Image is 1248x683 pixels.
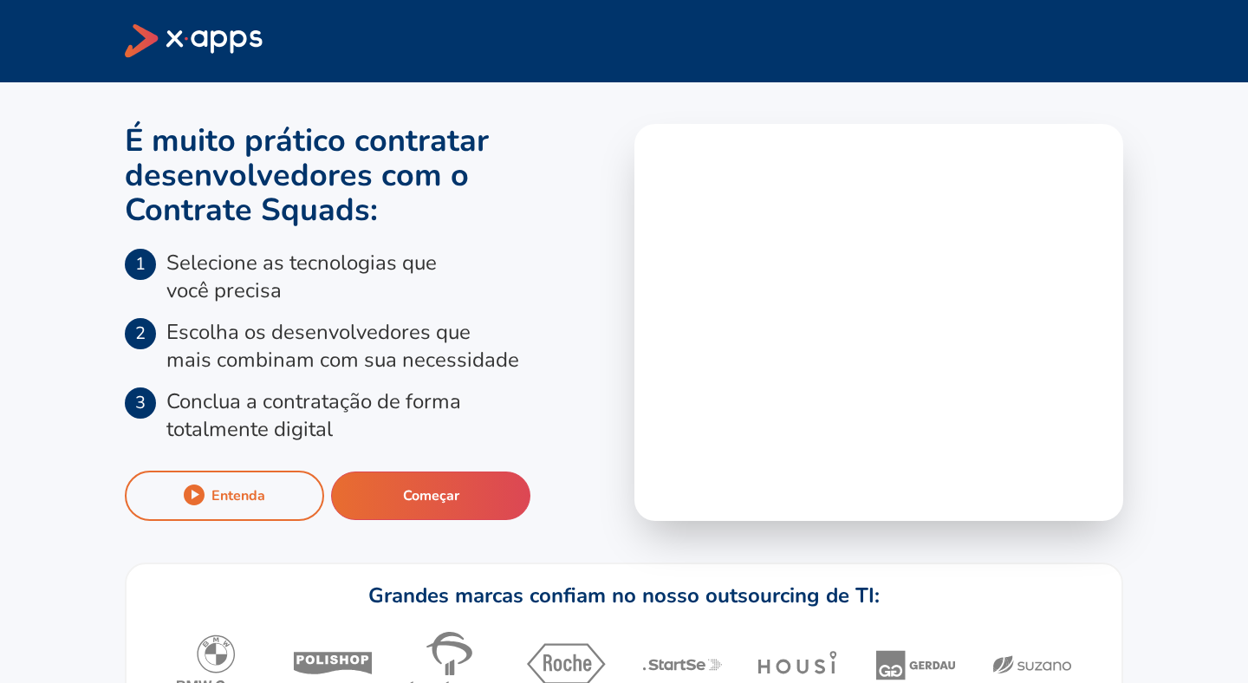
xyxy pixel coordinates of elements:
[125,124,614,228] h1: É muito prático contratar desenvolvedores com o :
[211,486,265,505] div: Entenda
[125,471,324,521] button: Entenda
[166,249,437,304] p: Selecione as tecnologias que você precisa
[125,189,370,231] span: Contrate Squads
[125,249,156,280] span: 1
[166,387,461,443] p: Conclua a contratação de forma totalmente digital
[125,387,156,419] span: 3
[125,318,156,349] span: 2
[166,318,519,374] p: Escolha os desenvolvedores que mais combinam com sua necessidade
[368,582,880,609] h1: Grandes marcas confiam no nosso outsourcing de TI:
[331,472,530,520] button: Começar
